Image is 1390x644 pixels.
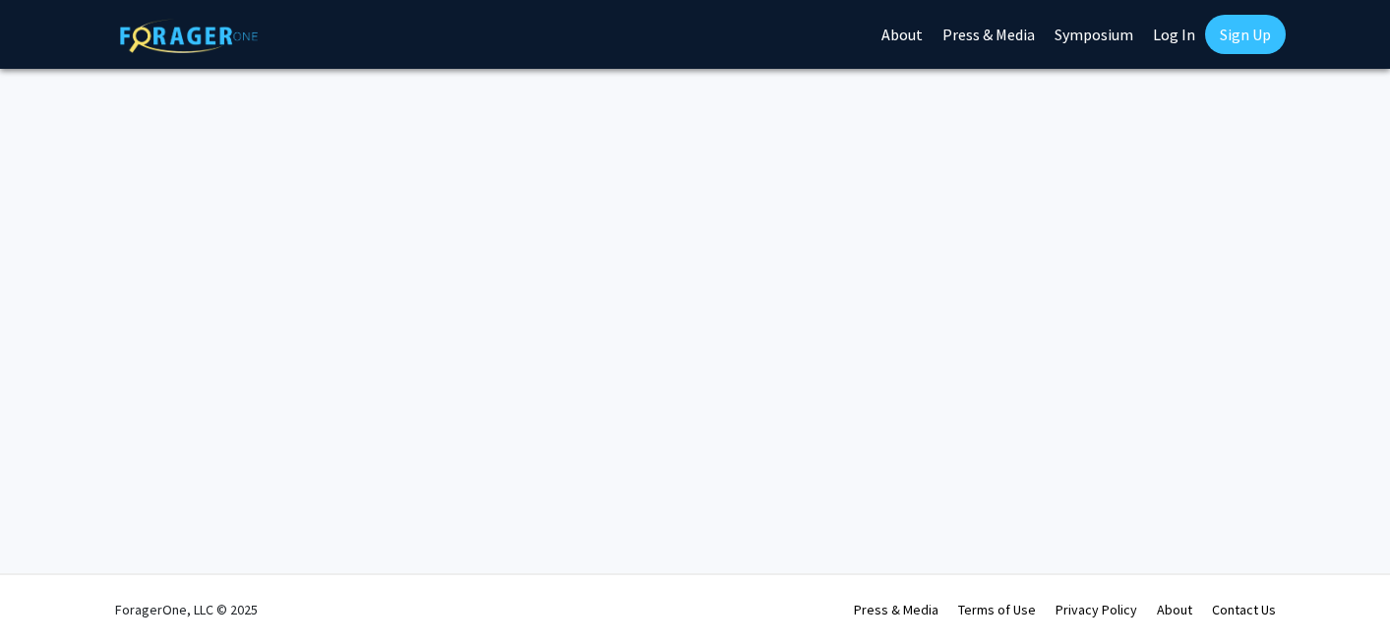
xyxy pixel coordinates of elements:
a: Press & Media [854,601,938,618]
a: Sign Up [1205,15,1286,54]
div: ForagerOne, LLC © 2025 [115,575,258,644]
a: Privacy Policy [1056,601,1137,618]
a: About [1157,601,1192,618]
a: Terms of Use [958,601,1036,618]
img: ForagerOne Logo [120,19,258,53]
a: Contact Us [1212,601,1276,618]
